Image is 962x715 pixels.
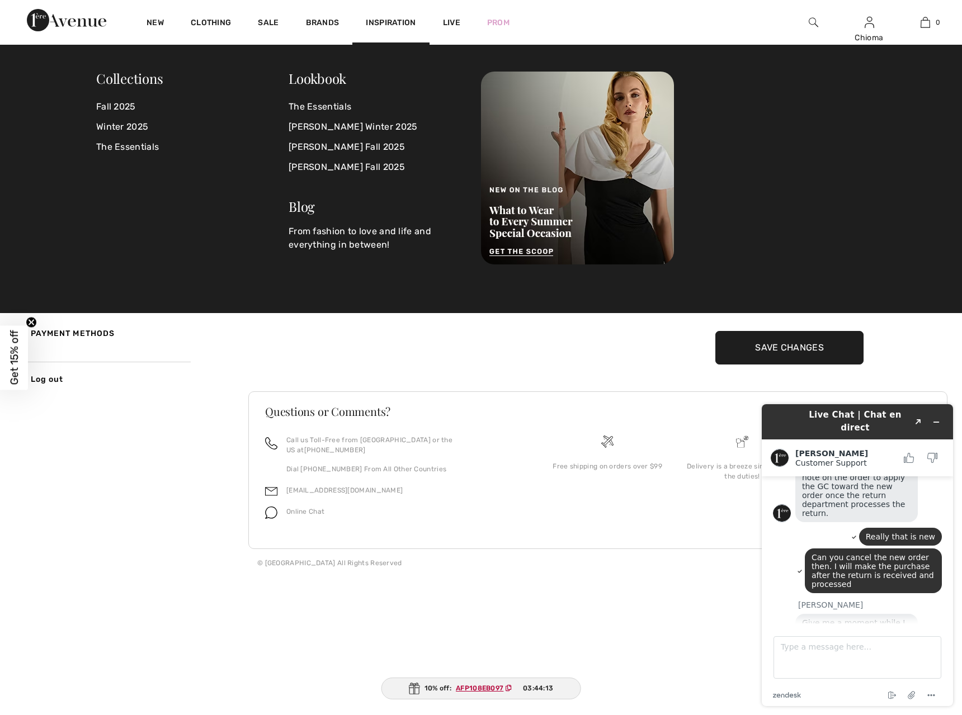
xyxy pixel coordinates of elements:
[26,316,37,328] button: Close teaser
[286,508,324,515] span: Online Chat
[381,678,581,699] div: 10% off:
[96,97,289,117] a: Fall 2025
[96,117,289,137] a: Winter 2025
[289,97,468,117] a: The Essentials
[684,461,801,481] div: Delivery is a breeze since we pay the duties!
[409,683,420,694] img: Gift.svg
[289,225,468,252] p: From fashion to love and life and everything in between!
[306,18,339,30] a: Brands
[257,558,402,568] div: © [GEOGRAPHIC_DATA] All Rights Reserved
[842,32,897,44] div: Chioma
[15,316,191,351] a: Payment Methods
[865,17,874,27] a: Sign In
[304,446,366,454] a: [PHONE_NUMBER]
[456,684,503,692] ins: AFP108EB097
[487,17,510,29] a: Prom
[736,435,748,448] img: Delivery is a breeze since we pay the duties!
[8,330,21,385] span: Get 15% off
[96,69,163,87] span: Collections
[809,16,818,29] img: search the website
[265,437,277,449] img: call
[96,137,289,157] a: The Essentials
[443,17,460,29] a: Live
[865,16,874,29] img: My Info
[549,461,666,471] div: Free shipping on orders over $99
[289,197,315,215] a: Blog
[265,485,277,498] img: email
[27,9,106,31] img: 1ère Avenue
[523,683,553,693] span: 03:44:13
[191,18,231,30] a: Clothing
[715,331,864,364] input: Save Changes
[481,72,674,264] img: New on the Blog
[265,506,277,519] img: chat
[265,406,931,417] h3: Questions or Comments?
[289,157,468,177] a: [PERSON_NAME] Fall 2025
[898,16,952,29] a: 0
[481,162,674,173] a: New on the Blog
[286,486,403,494] a: [EMAIL_ADDRESS][DOMAIN_NAME]
[258,18,279,30] a: Sale
[289,117,468,137] a: [PERSON_NAME] Winter 2025
[286,435,527,455] p: Call us Toll-Free from [GEOGRAPHIC_DATA] or the US at
[601,435,614,448] img: Free shipping on orders over $99
[936,17,940,27] span: 0
[15,362,191,396] a: Log out
[289,137,468,157] a: [PERSON_NAME] Fall 2025
[147,18,164,30] a: New
[25,8,48,18] span: Chat
[921,16,930,29] img: My Bag
[366,18,416,30] span: Inspiration
[289,69,346,87] a: Lookbook
[286,464,527,474] p: Dial [PHONE_NUMBER] From All Other Countries
[753,395,962,715] iframe: Find more information here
